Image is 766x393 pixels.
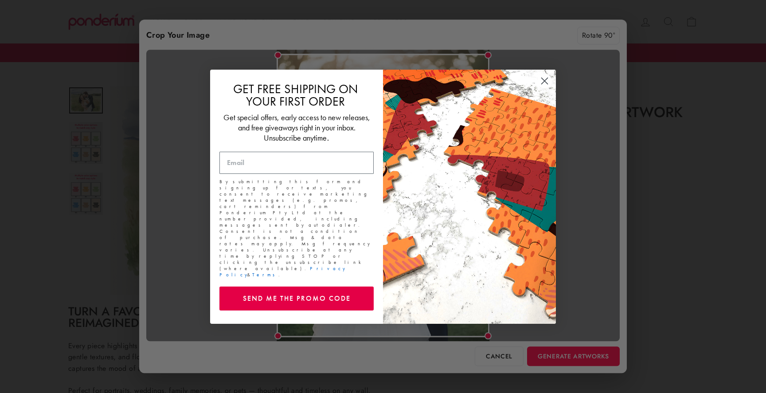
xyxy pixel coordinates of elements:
[264,133,327,143] span: Unsubscribe anytime
[219,152,374,174] input: Email
[219,287,374,310] button: SEND ME THE PROMO CODE
[223,112,370,133] span: Get special offers, early access to new releases, and free giveaways right in your inbox.
[327,134,329,142] span: .
[219,265,345,278] a: Privacy Policy
[233,81,358,109] span: GET FREE SHIPPING ON YOUR FIRST ORDER
[252,271,278,278] a: Terms
[537,73,552,89] button: Close dialog
[383,70,556,324] img: 463cf514-4bc2-4db9-8857-826b03b94972.jpeg
[219,178,374,278] p: By submitting this form and signing up for texts, you consent to receive marketing text messages ...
